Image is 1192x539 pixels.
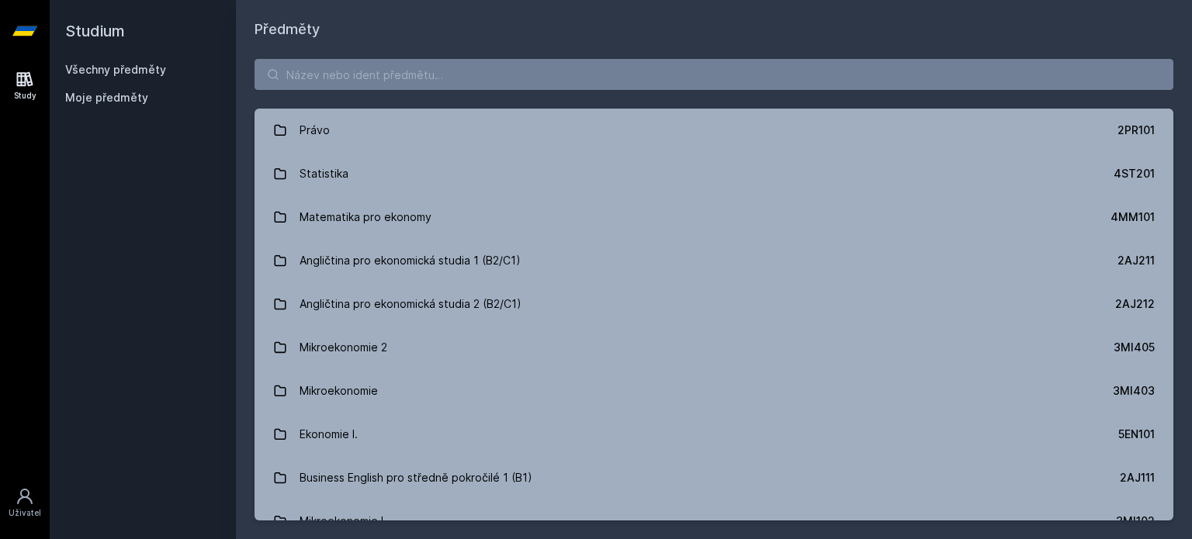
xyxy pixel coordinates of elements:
[1120,470,1155,485] div: 2AJ111
[65,90,148,105] span: Moje předměty
[3,479,47,527] a: Uživatel
[255,109,1173,152] a: Právo 2PR101
[300,506,383,537] div: Mikroekonomie I
[255,239,1173,282] a: Angličtina pro ekonomická studia 1 (B2/C1) 2AJ211
[300,202,431,233] div: Matematika pro ekonomy
[1114,166,1155,181] div: 4ST201
[255,413,1173,456] a: Ekonomie I. 5EN101
[255,282,1173,326] a: Angličtina pro ekonomická studia 2 (B2/C1) 2AJ212
[300,332,387,363] div: Mikroekonomie 2
[1113,383,1155,399] div: 3MI403
[1115,296,1155,312] div: 2AJ212
[3,62,47,109] a: Study
[9,507,41,519] div: Uživatel
[255,19,1173,40] h1: Předměty
[1118,427,1155,442] div: 5EN101
[1117,253,1155,268] div: 2AJ211
[1114,340,1155,355] div: 3MI405
[14,90,36,102] div: Study
[300,245,521,276] div: Angličtina pro ekonomická studia 1 (B2/C1)
[1111,209,1155,225] div: 4MM101
[300,462,532,493] div: Business English pro středně pokročilé 1 (B1)
[300,419,358,450] div: Ekonomie I.
[255,456,1173,499] a: Business English pro středně pokročilé 1 (B1) 2AJ111
[1116,513,1155,529] div: 3MI102
[300,158,348,189] div: Statistika
[300,375,378,406] div: Mikroekonomie
[255,326,1173,369] a: Mikroekonomie 2 3MI405
[1117,123,1155,138] div: 2PR101
[300,289,521,320] div: Angličtina pro ekonomická studia 2 (B2/C1)
[255,152,1173,195] a: Statistika 4ST201
[65,63,166,76] a: Všechny předměty
[255,369,1173,413] a: Mikroekonomie 3MI403
[300,115,330,146] div: Právo
[255,59,1173,90] input: Název nebo ident předmětu…
[255,195,1173,239] a: Matematika pro ekonomy 4MM101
